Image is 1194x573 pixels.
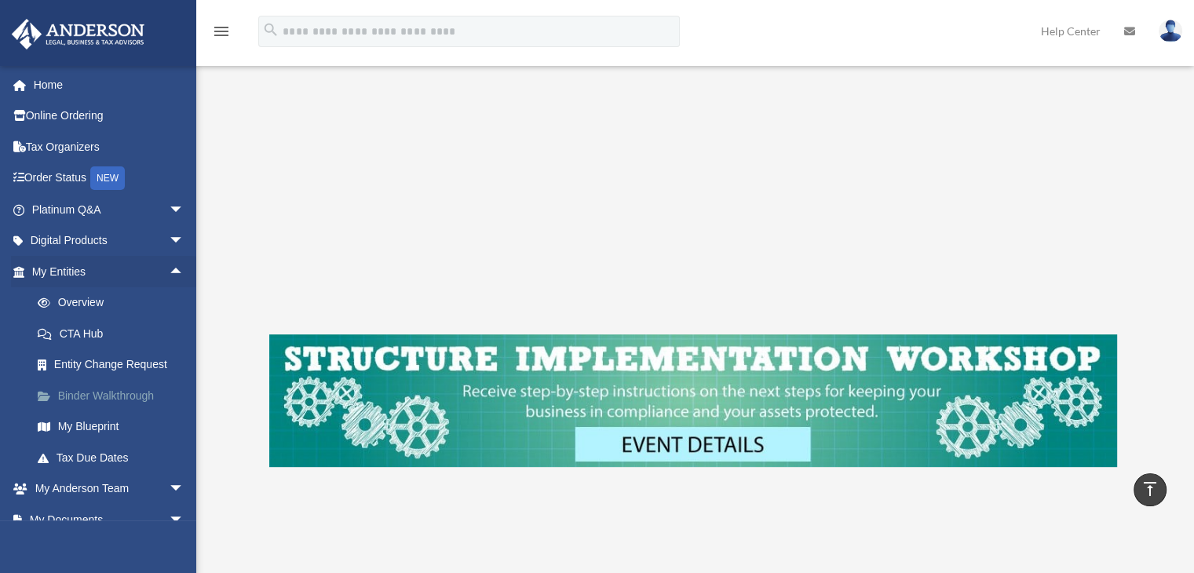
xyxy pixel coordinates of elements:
[22,287,208,319] a: Overview
[22,411,208,443] a: My Blueprint
[1134,473,1167,506] a: vertical_align_top
[11,100,208,132] a: Online Ordering
[11,473,208,505] a: My Anderson Teamarrow_drop_down
[169,473,200,505] span: arrow_drop_down
[22,380,208,411] a: Binder Walkthrough
[11,131,208,162] a: Tax Organizers
[11,69,208,100] a: Home
[169,256,200,288] span: arrow_drop_up
[169,194,200,226] span: arrow_drop_down
[11,504,208,535] a: My Documentsarrow_drop_down
[1141,480,1159,498] i: vertical_align_top
[11,225,208,257] a: Digital Productsarrow_drop_down
[212,27,231,41] a: menu
[11,194,208,225] a: Platinum Q&Aarrow_drop_down
[262,21,279,38] i: search
[212,22,231,41] i: menu
[22,318,208,349] a: CTA Hub
[11,162,208,195] a: Order StatusNEW
[7,19,149,49] img: Anderson Advisors Platinum Portal
[169,225,200,257] span: arrow_drop_down
[22,349,208,381] a: Entity Change Request
[169,504,200,536] span: arrow_drop_down
[90,166,125,190] div: NEW
[22,442,208,473] a: Tax Due Dates
[11,256,208,287] a: My Entitiesarrow_drop_up
[1159,20,1182,42] img: User Pic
